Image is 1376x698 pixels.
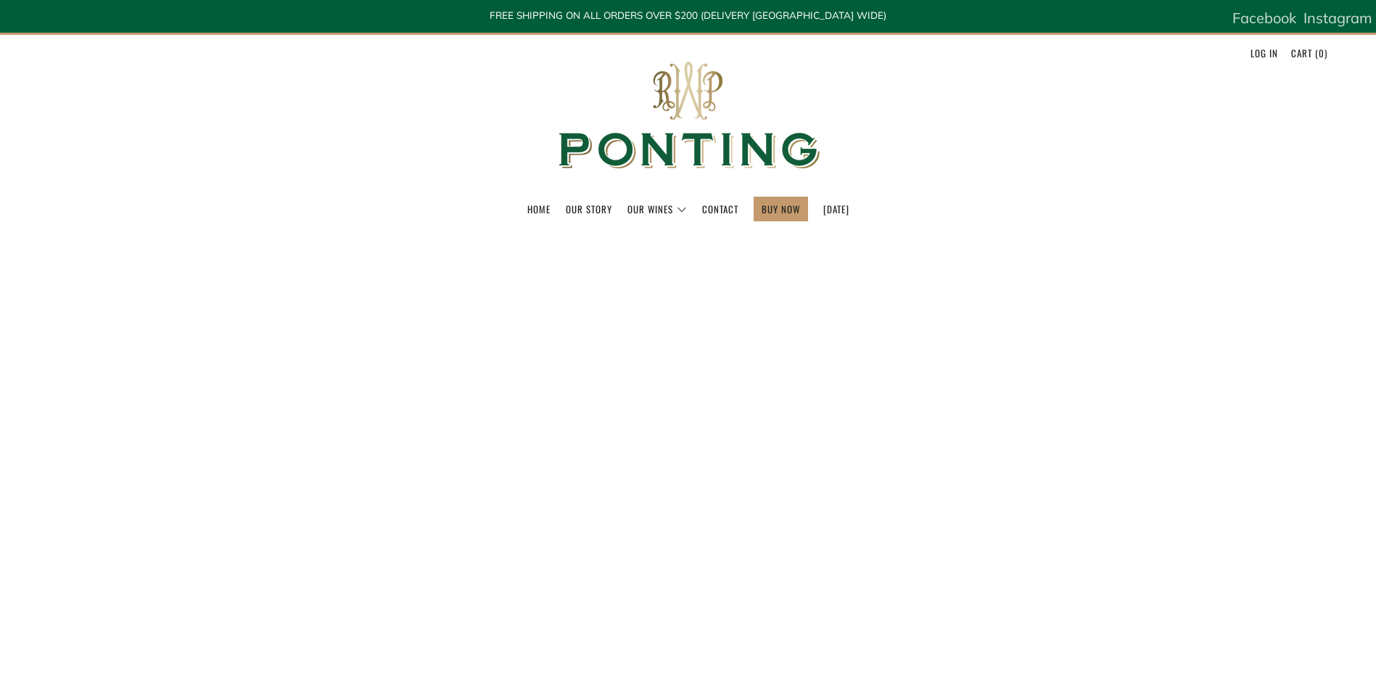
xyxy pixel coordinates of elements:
a: [DATE] [823,197,849,221]
span: 0 [1319,46,1324,60]
span: Facebook [1232,9,1296,27]
a: BUY NOW [762,197,800,221]
a: Home [527,197,551,221]
img: Ponting Wines [543,35,833,197]
a: Our Wines [627,197,687,221]
a: Contact [702,197,738,221]
a: Instagram [1303,4,1372,33]
a: Facebook [1232,4,1296,33]
a: Log in [1251,41,1278,65]
a: Cart (0) [1291,41,1327,65]
span: Instagram [1303,9,1372,27]
a: Our Story [566,197,612,221]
